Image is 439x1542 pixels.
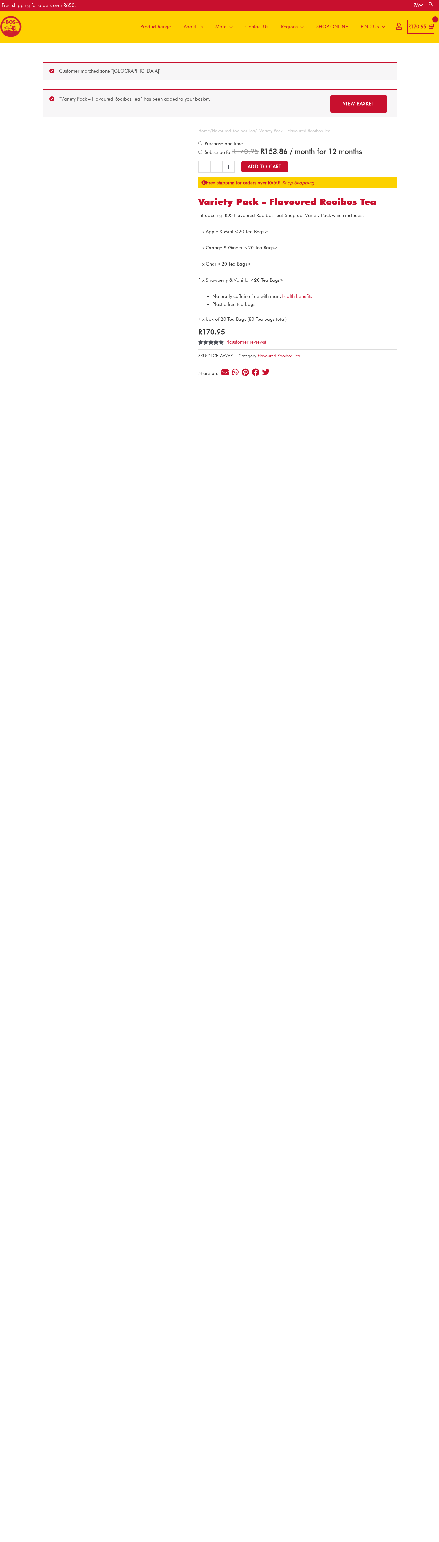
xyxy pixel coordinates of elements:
[198,315,397,323] p: 4 x box of 20 Tea Bags (80 Tea bags total)
[209,11,239,43] a: More
[198,141,202,145] input: Purchase one time
[223,161,235,173] a: +
[184,17,203,36] span: About Us
[198,371,221,376] div: Share on:
[198,352,233,360] span: SKU:
[316,17,348,36] span: SHOP ONLINE
[198,327,225,336] bdi: 170.95
[275,11,310,43] a: Regions
[414,3,423,8] a: ZA
[198,212,397,220] p: Introducing BOS Flavoured Rooibos Tea! Shop our Variety Pack which includes:
[221,368,229,377] div: Share on email
[282,293,312,299] a: health benefits
[232,147,259,155] span: 170.95
[198,150,202,154] input: Subscribe for / month for 12 months
[245,17,268,36] span: Contact Us
[361,17,379,36] span: FIND US
[232,147,236,155] span: R
[290,147,362,155] span: / month for 12 months
[198,228,397,236] p: 1 x Apple & Mint <20 Tea Bags>
[213,293,312,299] span: Naturally caffeine free with many
[330,95,387,113] a: View basket
[261,147,265,155] span: R
[241,368,250,377] div: Share on pinterest
[251,368,260,377] div: Share on facebook
[141,17,171,36] span: Product Range
[198,197,397,208] h1: Variety Pack – Flavoured Rooibos Tea
[213,301,255,307] span: Plastic-free tea bags
[198,161,210,173] a: -
[241,161,288,172] button: Add to Cart
[198,340,201,352] span: 4
[408,24,411,30] span: R
[407,20,434,34] a: View Shopping Cart, 1 items
[261,368,270,377] div: Share on twitter
[129,11,391,43] nav: Site Navigation
[204,149,362,155] span: Subscribe for
[239,11,275,43] a: Contact Us
[261,147,287,155] span: 153.86
[428,1,434,7] a: Search button
[207,353,233,358] span: DTCFLAVVAR
[198,128,210,133] a: Home
[204,141,243,147] span: Purchase one time
[212,128,255,133] a: Flavoured Rooibos Tea
[177,11,209,43] a: About Us
[201,180,281,186] strong: Free shipping for orders over R650!
[198,327,202,336] span: R
[310,11,354,43] a: SHOP ONLINE
[282,180,314,186] a: Keep Shopping
[226,339,229,345] span: 4
[239,352,300,360] span: Category:
[408,24,426,30] bdi: 170.95
[281,17,298,36] span: Regions
[198,260,397,268] p: 1 x Chai <20 Tea Bags>
[210,161,223,173] input: Product quantity
[198,340,224,366] span: Rated out of 5 based on customer ratings
[198,127,397,135] nav: Breadcrumb
[225,339,266,345] a: (4customer reviews)
[134,11,177,43] a: Product Range
[231,368,239,377] div: Share on whatsapp
[198,276,397,284] p: 1 x Strawberry & Vanilla <20 Tea Bags>
[43,62,397,80] div: Customer matched zone "[GEOGRAPHIC_DATA]"
[198,244,397,252] p: 1 x Orange & Ginger <20 Tea Bags>
[43,89,397,117] div: “Variety Pack – Flavoured Rooibos Tea” has been added to your basket.
[258,353,300,358] a: Flavoured Rooibos Tea
[215,17,226,36] span: More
